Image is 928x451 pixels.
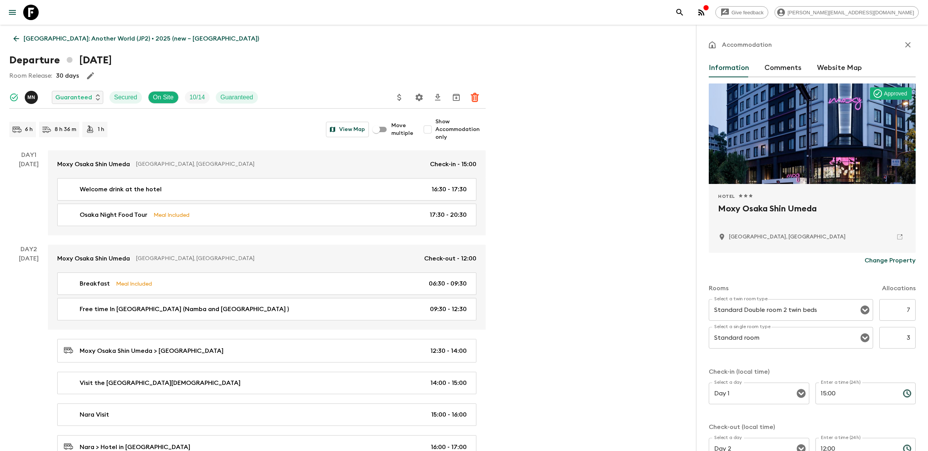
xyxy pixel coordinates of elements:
[27,94,35,100] p: M N
[431,410,467,419] p: 15:00 - 16:00
[9,31,263,46] a: [GEOGRAPHIC_DATA]: Another World (JP2) • 2025 (new – [GEOGRAPHIC_DATA])
[57,254,130,263] p: Moxy Osaka Shin Umeda
[57,204,476,226] a: Osaka Night Food TourMeal Included17:30 - 20:30
[80,185,162,194] p: Welcome drink at the hotel
[392,90,407,105] button: Update Price, Early Bird Discount and Costs
[19,160,39,235] div: [DATE]
[391,122,414,137] span: Move multiple
[430,305,467,314] p: 09:30 - 12:30
[57,298,476,320] a: Free time In [GEOGRAPHIC_DATA] (Namba and [GEOGRAPHIC_DATA] )09:30 - 12:30
[430,90,445,105] button: Download CSV
[722,40,772,49] p: Accommodation
[185,91,210,104] div: Trip Fill
[55,126,76,133] p: 8 h 36 m
[764,59,802,77] button: Comments
[709,83,916,184] div: Photo of Moxy Osaka Shin Umeda
[821,434,861,441] label: Enter a time (24h)
[80,210,147,220] p: Osaka Night Food Tour
[884,90,907,97] p: Approved
[48,150,486,178] a: Moxy Osaka Shin Umeda[GEOGRAPHIC_DATA], [GEOGRAPHIC_DATA]Check-in - 15:00
[432,185,467,194] p: 16:30 - 17:30
[116,279,152,288] p: Meal Included
[80,279,110,288] p: Breakfast
[80,305,289,314] p: Free time In [GEOGRAPHIC_DATA] (Namba and [GEOGRAPHIC_DATA] )
[9,53,112,68] h1: Departure [DATE]
[899,386,915,401] button: Choose time, selected time is 3:00 PM
[57,160,130,169] p: Moxy Osaka Shin Umeda
[80,346,223,356] p: Moxy Osaka Shin Umeda > [GEOGRAPHIC_DATA]
[57,403,476,426] a: Nara Visit15:00 - 16:00
[860,305,870,315] button: Open
[326,122,369,137] button: View Map
[25,91,39,104] button: MN
[821,379,861,386] label: Enter a time (24h)
[48,245,486,272] a: Moxy Osaka Shin Umeda[GEOGRAPHIC_DATA], [GEOGRAPHIC_DATA]Check-out - 12:00
[136,255,418,262] p: [GEOGRAPHIC_DATA], [GEOGRAPHIC_DATA]
[718,203,906,227] h2: Moxy Osaka Shin Umeda
[709,367,916,376] p: Check-in (local time)
[24,34,259,43] p: [GEOGRAPHIC_DATA]: Another World (JP2) • 2025 (new – [GEOGRAPHIC_DATA])
[449,90,464,105] button: Archive (Completed, Cancelled or Unsynced Departures only)
[5,5,20,20] button: menu
[817,59,862,77] button: Website Map
[860,332,870,343] button: Open
[865,253,916,268] button: Change Property
[709,59,749,77] button: Information
[424,254,476,263] p: Check-out - 12:00
[148,91,179,104] div: On Site
[709,422,916,432] p: Check-out (local time)
[429,279,467,288] p: 06:30 - 09:30
[715,6,768,19] a: Give feedback
[189,93,205,102] p: 10 / 14
[430,378,467,388] p: 14:00 - 15:00
[80,378,241,388] p: Visit the [GEOGRAPHIC_DATA][DEMOGRAPHIC_DATA]
[796,388,807,399] button: Open
[815,383,897,404] input: hh:mm
[783,10,918,15] span: [PERSON_NAME][EMAIL_ADDRESS][DOMAIN_NAME]
[411,90,427,105] button: Settings
[9,71,52,80] p: Room Release:
[714,434,742,441] label: Select a day
[136,160,424,168] p: [GEOGRAPHIC_DATA], [GEOGRAPHIC_DATA]
[467,90,483,105] button: Delete
[435,118,486,141] span: Show Accommodation only
[430,160,476,169] p: Check-in - 15:00
[56,71,79,80] p: 30 days
[9,93,19,102] svg: Synced Successfully
[220,93,253,102] p: Guaranteed
[672,5,687,20] button: search adventures
[153,93,174,102] p: On Site
[57,372,476,394] a: Visit the [GEOGRAPHIC_DATA][DEMOGRAPHIC_DATA]14:00 - 15:00
[714,323,771,330] label: Select a single room type
[430,346,467,356] p: 12:30 - 14:00
[57,178,476,201] a: Welcome drink at the hotel16:30 - 17:30
[25,126,33,133] p: 6 h
[98,126,104,133] p: 1 h
[57,272,476,295] a: BreakfastMeal Included06:30 - 09:30
[774,6,919,19] div: [PERSON_NAME][EMAIL_ADDRESS][DOMAIN_NAME]
[154,211,189,219] p: Meal Included
[109,91,142,104] div: Secured
[55,93,92,102] p: Guaranteed
[80,410,109,419] p: Nara Visit
[709,284,728,293] p: Rooms
[714,296,768,302] label: Select a twin room type
[718,193,735,199] span: Hotel
[729,233,846,241] p: Osaka, Japan
[727,10,768,15] span: Give feedback
[25,93,39,99] span: Maho Nagareda
[57,339,476,363] a: Moxy Osaka Shin Umeda > [GEOGRAPHIC_DATA]12:30 - 14:00
[9,245,48,254] p: Day 2
[114,93,137,102] p: Secured
[865,256,916,265] p: Change Property
[882,284,916,293] p: Allocations
[9,150,48,160] p: Day 1
[714,379,742,386] label: Select a day
[430,210,467,220] p: 17:30 - 20:30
